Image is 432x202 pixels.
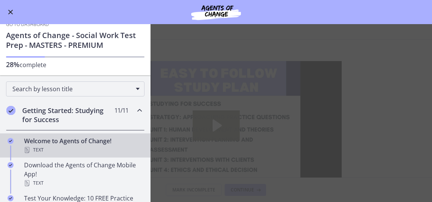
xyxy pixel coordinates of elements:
[102,49,149,80] button: Play Video: c1o6hcmjueu5qasqsu00.mp4
[6,60,20,69] span: 28%
[236,129,251,142] button: Fullscreen
[6,21,49,28] a: Go to Dashboard
[8,195,14,201] i: Completed
[6,31,145,50] h1: Agents of Change - Social Work Test Prep - MASTERS - PREMIUM
[12,85,132,93] span: Search by lesson title
[24,179,141,188] div: Text
[8,162,14,168] i: Completed
[24,136,141,155] div: Welcome to Agents of Change!
[24,145,141,155] div: Text
[221,129,236,142] button: Show settings menu
[8,138,14,144] i: Completed
[6,8,15,17] button: Enable menu
[206,129,221,142] button: Mute
[6,106,15,115] i: Completed
[114,106,128,115] span: 11 / 11
[24,161,141,188] div: Download the Agents of Change Mobile App!
[6,60,145,69] p: complete
[32,129,202,142] div: Playbar
[6,81,145,96] div: Search by lesson title
[171,3,261,21] img: Agents of Change
[22,106,114,124] h2: Getting Started: Studying for Success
